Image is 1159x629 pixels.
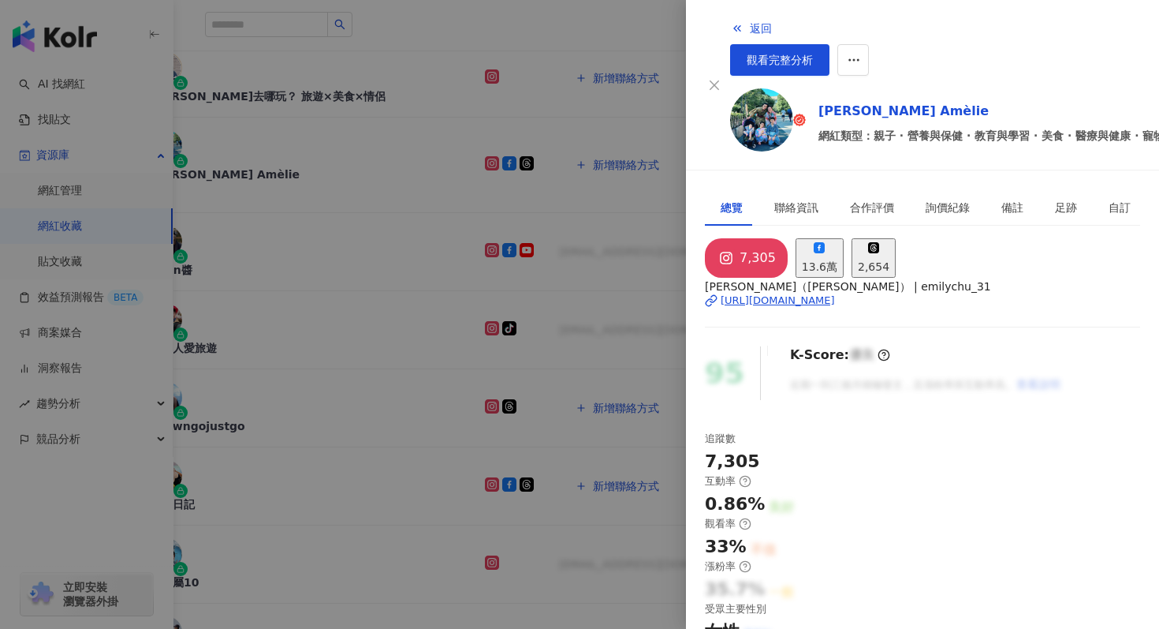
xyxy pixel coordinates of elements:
div: 漲粉率 [705,560,751,574]
div: 2,654 [858,258,889,275]
span: 觀看完整分析 [747,54,813,66]
div: 7,305 [705,450,760,474]
div: [URL][DOMAIN_NAME] [721,294,835,308]
button: 13.6萬 [796,238,844,278]
div: 詢價紀錄 [926,199,970,216]
div: 13.6萬 [802,258,837,275]
div: 33% [705,535,747,560]
button: 返回 [730,13,773,44]
img: KOL Avatar [730,88,793,152]
div: 7,305 [740,247,776,269]
button: Close [705,76,724,95]
div: 自訂 [1109,199,1131,216]
div: 追蹤數 [705,432,736,446]
div: 備註 [1001,199,1023,216]
a: KOL Avatar [730,88,806,157]
span: [PERSON_NAME]（[PERSON_NAME]） | emilychu_31 [705,278,1140,295]
div: 足跡 [1055,199,1077,216]
div: K-Score : [790,346,890,364]
button: 7,305 [705,238,788,278]
span: close [708,79,721,92]
div: 互動率 [705,474,751,489]
div: 合作評價 [850,199,894,216]
div: 聯絡資訊 [774,199,818,216]
div: 觀看率 [705,517,751,531]
span: 返回 [750,22,772,35]
div: 0.86% [705,492,765,517]
button: 2,654 [852,238,896,278]
div: 總覽 [721,199,743,216]
div: 受眾主要性別 [705,602,766,616]
a: [URL][DOMAIN_NAME] [705,294,1140,308]
a: 觀看完整分析 [730,44,829,76]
